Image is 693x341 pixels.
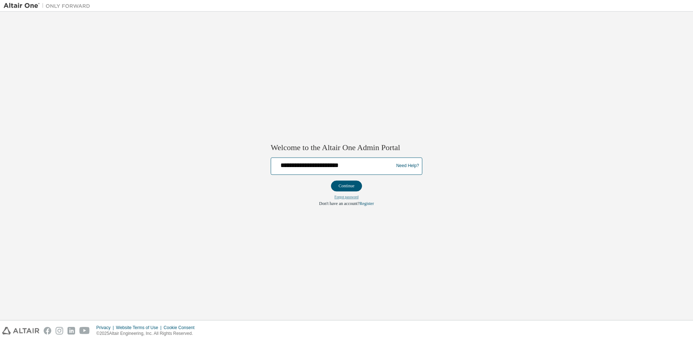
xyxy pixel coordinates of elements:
img: facebook.svg [44,327,51,335]
div: Cookie Consent [164,325,199,331]
img: instagram.svg [56,327,63,335]
img: altair_logo.svg [2,327,39,335]
a: Register [359,201,374,206]
div: Privacy [96,325,116,331]
h2: Welcome to the Altair One Admin Portal [271,143,422,153]
p: © 2025 Altair Engineering, Inc. All Rights Reserved. [96,331,199,337]
span: Don't have an account? [319,201,359,206]
a: Forgot password [335,195,359,199]
img: youtube.svg [79,327,90,335]
button: Continue [331,180,362,191]
img: Altair One [4,2,94,9]
div: Website Terms of Use [116,325,164,331]
img: linkedin.svg [67,327,75,335]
